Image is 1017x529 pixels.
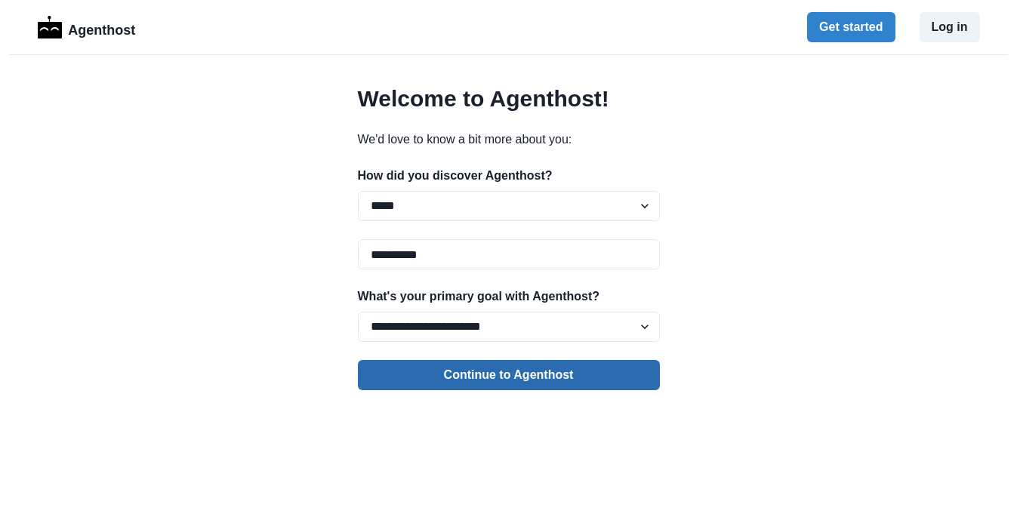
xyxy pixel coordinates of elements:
[807,12,895,42] button: Get started
[358,167,660,185] p: How did you discover Agenthost?
[358,288,660,306] p: What's your primary goal with Agenthost?
[38,16,63,38] img: Logo
[358,85,660,112] h2: Welcome to Agenthost!
[68,14,135,41] p: Agenthost
[38,14,136,41] a: LogoAgenthost
[920,12,980,42] button: Log in
[358,360,660,390] button: Continue to Agenthost
[358,131,660,149] p: We'd love to know a bit more about you:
